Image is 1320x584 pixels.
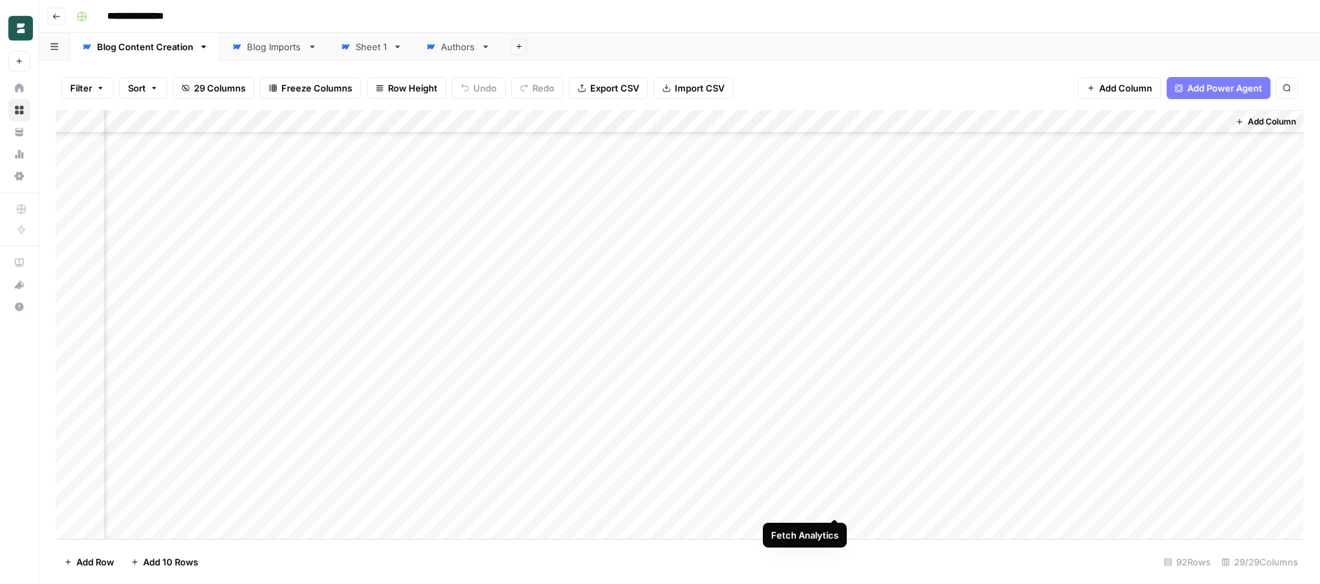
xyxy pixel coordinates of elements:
[1167,77,1270,99] button: Add Power Agent
[356,40,387,54] div: Sheet 1
[1187,81,1262,95] span: Add Power Agent
[1230,113,1301,131] button: Add Column
[8,99,30,121] a: Browse
[9,274,30,295] div: What's new?
[119,77,167,99] button: Sort
[532,81,554,95] span: Redo
[8,274,30,296] button: What's new?
[8,121,30,143] a: Your Data
[8,16,33,41] img: Borderless Logo
[122,551,206,573] button: Add 10 Rows
[76,555,114,569] span: Add Row
[8,252,30,274] a: AirOps Academy
[473,81,497,95] span: Undo
[569,77,648,99] button: Export CSV
[220,33,329,61] a: Blog Imports
[61,77,113,99] button: Filter
[143,555,198,569] span: Add 10 Rows
[1158,551,1216,573] div: 92 Rows
[511,77,563,99] button: Redo
[8,165,30,187] a: Settings
[8,296,30,318] button: Help + Support
[441,40,475,54] div: Authors
[70,33,220,61] a: Blog Content Creation
[367,77,446,99] button: Row Height
[173,77,255,99] button: 29 Columns
[56,551,122,573] button: Add Row
[590,81,639,95] span: Export CSV
[8,11,30,45] button: Workspace: Borderless
[1099,81,1152,95] span: Add Column
[260,77,361,99] button: Freeze Columns
[194,81,246,95] span: 29 Columns
[1216,551,1303,573] div: 29/29 Columns
[653,77,733,99] button: Import CSV
[247,40,302,54] div: Blog Imports
[8,143,30,165] a: Usage
[771,528,838,542] div: Fetch Analytics
[329,33,414,61] a: Sheet 1
[97,40,193,54] div: Blog Content Creation
[70,81,92,95] span: Filter
[1248,116,1296,128] span: Add Column
[414,33,502,61] a: Authors
[388,81,437,95] span: Row Height
[281,81,352,95] span: Freeze Columns
[1078,77,1161,99] button: Add Column
[128,81,146,95] span: Sort
[675,81,724,95] span: Import CSV
[452,77,506,99] button: Undo
[8,77,30,99] a: Home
